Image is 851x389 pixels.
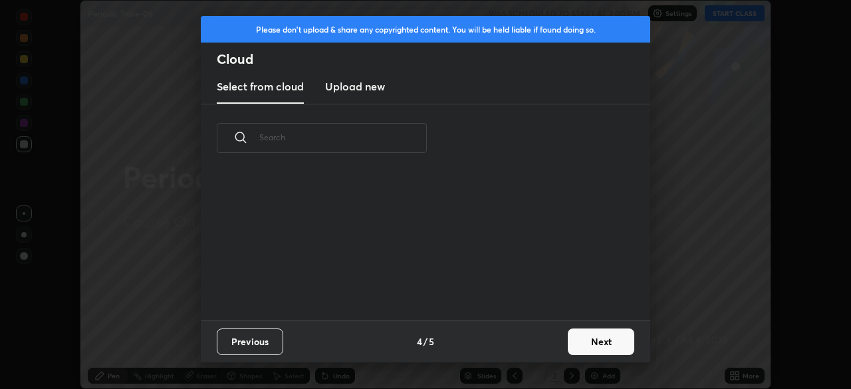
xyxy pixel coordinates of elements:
h4: 5 [429,334,434,348]
button: Previous [217,328,283,355]
div: Please don't upload & share any copyrighted content. You will be held liable if found doing so. [201,16,650,43]
button: Next [568,328,634,355]
input: Search [259,109,427,166]
h2: Cloud [217,51,650,68]
h4: / [424,334,427,348]
h3: Upload new [325,78,385,94]
h4: 4 [417,334,422,348]
h3: Select from cloud [217,78,304,94]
